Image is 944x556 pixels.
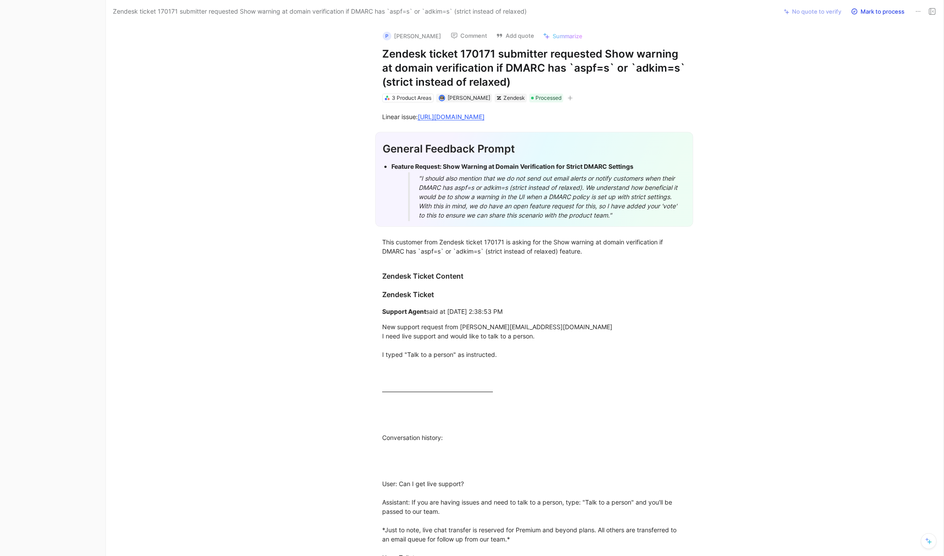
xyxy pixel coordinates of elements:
[418,113,485,120] a: [URL][DOMAIN_NAME]
[382,289,686,300] div: Zendesk Ticket
[419,174,680,220] div: "I should also mention that we do not send out email alerts or notify customers when their DMARC ...
[382,308,426,315] strong: Support Agent
[535,94,561,102] span: Processed
[382,307,686,316] div: said at [DATE] 2:38:53 PM
[382,271,686,281] div: Zendesk Ticket Content
[392,94,431,102] div: 3 Product Areas
[440,95,445,100] img: avatar
[492,29,538,42] button: Add quote
[780,5,845,18] button: No quote to verify
[503,94,525,102] div: Zendesk
[391,163,633,170] strong: Feature Request: Show Warning at Domain Verification for Strict DMARC Settings
[448,94,490,101] span: [PERSON_NAME]
[382,47,686,89] h1: Zendesk ticket 170171 submitter requested Show warning at domain verification if DMARC has `aspf=...
[382,112,686,121] div: Linear issue:
[113,6,527,17] span: Zendesk ticket 170171 submitter requested Show warning at domain verification if DMARC has `aspf=...
[553,32,582,40] span: Summarize
[382,237,686,256] div: This customer from Zendesk ticket 170171 is asking for the Show warning at domain verification if...
[847,5,908,18] button: Mark to process
[379,29,445,43] button: P[PERSON_NAME]
[383,32,391,40] div: P
[383,141,686,157] div: General Feedback Prompt
[447,29,491,42] button: Comment
[539,30,586,42] button: Summarize
[529,94,563,102] div: Processed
